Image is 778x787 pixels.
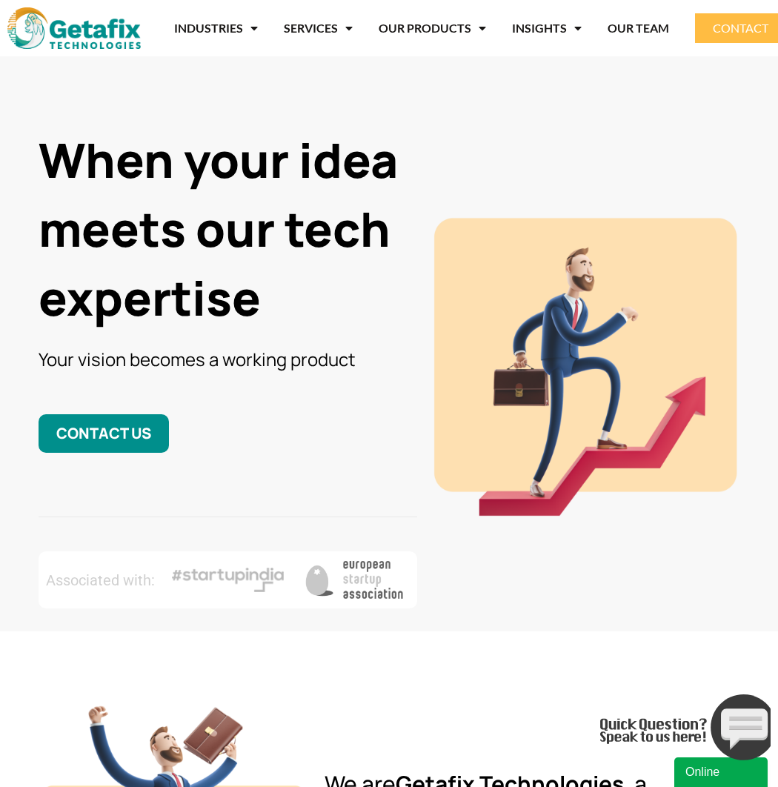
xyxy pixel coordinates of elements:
img: web and mobile application development company [7,7,141,49]
nav: Menu [156,11,669,45]
a: INSIGHTS [512,11,582,45]
img: Chat attention grabber [6,6,182,72]
span: CONTACT [713,22,768,34]
iframe: chat widget [594,688,771,766]
a: SERVICES [284,11,353,45]
a: OUR TEAM [608,11,669,45]
a: INDUSTRIES [174,11,258,45]
h1: When your idea meets our tech expertise [39,126,417,332]
h2: Associated with: [46,573,157,588]
iframe: To enrich screen reader interactions, please activate Accessibility in Grammarly extension settings [674,754,771,787]
span: CONTACT US [56,423,151,443]
h3: Your vision becomes a working product [39,347,417,371]
a: CONTACT US [39,414,169,452]
a: OUR PRODUCTS [379,11,486,45]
